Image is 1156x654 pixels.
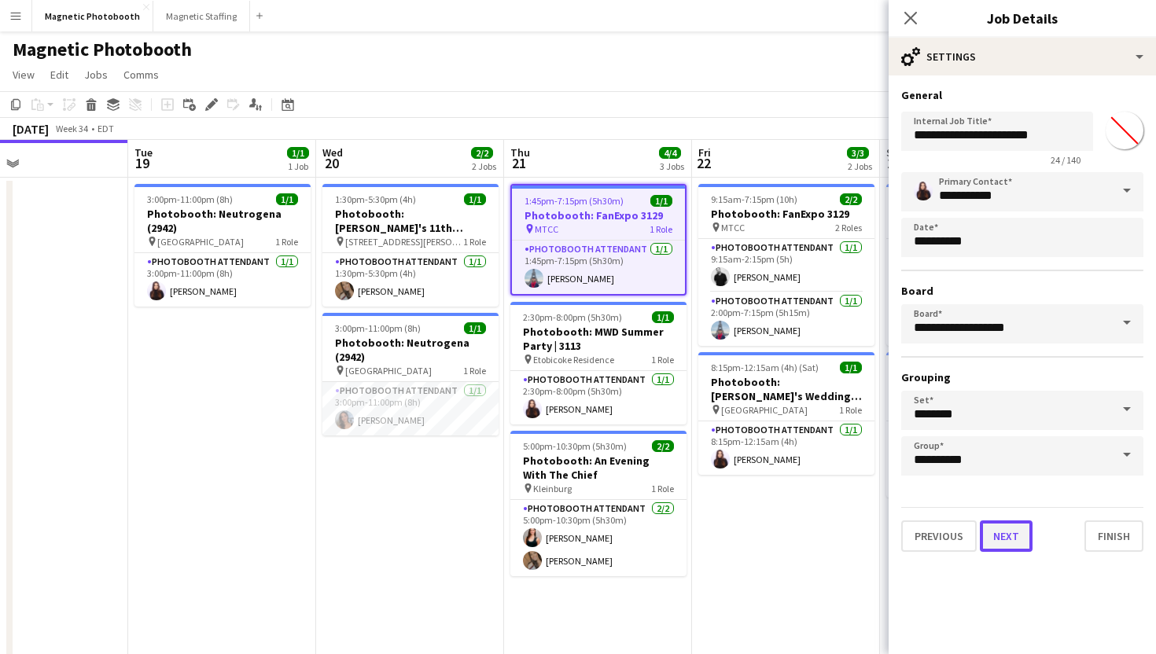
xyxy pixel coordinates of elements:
[659,147,681,159] span: 4/4
[322,313,499,435] app-job-card: 3:00pm-11:00pm (8h)1/1Photobooth: Neutrogena (2942) [GEOGRAPHIC_DATA]1 RolePhotobooth Attendant1/...
[123,68,159,82] span: Comms
[13,38,192,61] h1: Magnetic Photobooth
[463,365,486,377] span: 1 Role
[322,184,499,307] app-job-card: 1:30pm-5:30pm (4h)1/1Photobooth: [PERSON_NAME]'s 11th Birthday (3104) [STREET_ADDRESS][PERSON_NAM...
[510,500,687,576] app-card-role: Photobooth Attendant2/25:00pm-10:30pm (5h30m)[PERSON_NAME][PERSON_NAME]
[886,352,1062,498] div: 8:00pm-12:30am (4h30m) (Sun)2/2Photobooth: [PERSON_NAME] & [PERSON_NAME]'s Wedding 2955 The Toron...
[652,440,674,452] span: 2/2
[533,354,614,366] span: Etobicoke Residence
[698,207,874,221] h3: Photobooth: FanExpo 3129
[510,184,687,296] div: 1:45pm-7:15pm (5h30m)1/1Photobooth: FanExpo 3129 MTCC1 RolePhotobooth Attendant1/11:45pm-7:15pm (...
[322,145,343,160] span: Wed
[886,184,1062,346] app-job-card: 9:15am-7:15pm (10h)2/2Photobooth: FanExpo 3129 MTCC2 RolesPhotobooth Attendant1/19:15am-2:15pm (5...
[510,454,687,482] h3: Photobooth: An Evening With The Chief
[835,222,862,233] span: 2 Roles
[32,1,153,31] button: Magnetic Photobooth
[84,68,108,82] span: Jobs
[847,147,869,159] span: 3/3
[134,207,311,235] h3: Photobooth: Neutrogena (2942)
[1038,154,1093,166] span: 24 / 140
[345,365,432,377] span: [GEOGRAPHIC_DATA]
[134,184,311,307] app-job-card: 3:00pm-11:00pm (8h)1/1Photobooth: Neutrogena (2942) [GEOGRAPHIC_DATA]1 RolePhotobooth Attendant1/...
[322,336,499,364] h3: Photobooth: Neutrogena (2942)
[322,253,499,307] app-card-role: Photobooth Attendant1/11:30pm-5:30pm (4h)[PERSON_NAME]
[320,154,343,172] span: 20
[464,193,486,205] span: 1/1
[886,239,1062,292] app-card-role: Photobooth Attendant1/19:15am-2:15pm (5h)[PERSON_NAME]
[52,123,91,134] span: Week 34
[472,160,496,172] div: 2 Jobs
[322,382,499,435] app-card-role: Photobooth Attendant1/13:00pm-11:00pm (8h)[PERSON_NAME]
[901,284,1143,298] h3: Board
[463,236,486,248] span: 1 Role
[696,154,711,172] span: 22
[698,145,711,160] span: Fri
[153,1,250,31] button: Magnetic Staffing
[650,223,672,235] span: 1 Role
[840,193,862,205] span: 2/2
[510,302,687,424] app-job-card: 2:30pm-8:00pm (5h30m)1/1Photobooth: MWD Summer Party | 3113 Etobicoke Residence1 RolePhotobooth A...
[901,370,1143,384] h3: Grouping
[698,239,874,292] app-card-role: Photobooth Attendant1/19:15am-2:15pm (5h)[PERSON_NAME]
[98,123,114,134] div: EDT
[147,193,233,205] span: 3:00pm-11:00pm (8h)
[533,483,572,494] span: Kleinburg
[510,431,687,576] app-job-card: 5:00pm-10:30pm (5h30m)2/2Photobooth: An Evening With The Chief Kleinburg1 RolePhotobooth Attendan...
[650,195,672,207] span: 1/1
[698,375,874,403] h3: Photobooth: [PERSON_NAME]'s Wedding 2686
[651,483,674,494] span: 1 Role
[886,375,1062,403] h3: Photobooth: [PERSON_NAME] & [PERSON_NAME]'s Wedding 2955
[6,64,41,85] a: View
[78,64,114,85] a: Jobs
[523,440,627,452] span: 5:00pm-10:30pm (5h30m)
[886,207,1062,221] h3: Photobooth: FanExpo 3129
[698,184,874,346] app-job-card: 9:15am-7:15pm (10h)2/2Photobooth: FanExpo 3129 MTCC2 RolesPhotobooth Attendant1/19:15am-2:15pm (5...
[134,145,153,160] span: Tue
[335,193,416,205] span: 1:30pm-5:30pm (4h)
[276,193,298,205] span: 1/1
[698,352,874,475] app-job-card: 8:15pm-12:15am (4h) (Sat)1/1Photobooth: [PERSON_NAME]'s Wedding 2686 [GEOGRAPHIC_DATA]1 RolePhoto...
[889,8,1156,28] h3: Job Details
[287,147,309,159] span: 1/1
[660,160,684,172] div: 3 Jobs
[510,371,687,424] app-card-role: Photobooth Attendant1/12:30pm-8:00pm (5h30m)[PERSON_NAME]
[275,236,298,248] span: 1 Role
[464,322,486,334] span: 1/1
[50,68,68,82] span: Edit
[698,292,874,346] app-card-role: Photobooth Attendant1/12:00pm-7:15pm (5h15m)[PERSON_NAME]
[471,147,493,159] span: 2/2
[698,421,874,475] app-card-role: Photobooth Attendant1/18:15pm-12:15am (4h)[PERSON_NAME]
[13,68,35,82] span: View
[721,404,808,416] span: [GEOGRAPHIC_DATA]
[839,404,862,416] span: 1 Role
[711,193,797,205] span: 9:15am-7:15pm (10h)
[157,236,244,248] span: [GEOGRAPHIC_DATA]
[345,236,463,248] span: [STREET_ADDRESS][PERSON_NAME]
[13,121,49,137] div: [DATE]
[711,362,819,373] span: 8:15pm-12:15am (4h) (Sat)
[44,64,75,85] a: Edit
[1084,520,1143,552] button: Finish
[980,520,1033,552] button: Next
[889,38,1156,75] div: Settings
[512,241,685,294] app-card-role: Photobooth Attendant1/11:45pm-7:15pm (5h30m)[PERSON_NAME]
[134,253,311,307] app-card-role: Photobooth Attendant1/13:00pm-11:00pm (8h)[PERSON_NAME]
[510,145,530,160] span: Thu
[525,195,624,207] span: 1:45pm-7:15pm (5h30m)
[848,160,872,172] div: 2 Jobs
[651,354,674,366] span: 1 Role
[335,322,421,334] span: 3:00pm-11:00pm (8h)
[535,223,558,235] span: MTCC
[132,154,153,172] span: 19
[721,222,745,233] span: MTCC
[512,208,685,222] h3: Photobooth: FanExpo 3129
[886,292,1062,346] app-card-role: Photobooth Attendant1/12:00pm-7:15pm (5h15m)[PERSON_NAME]
[886,145,904,160] span: Sat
